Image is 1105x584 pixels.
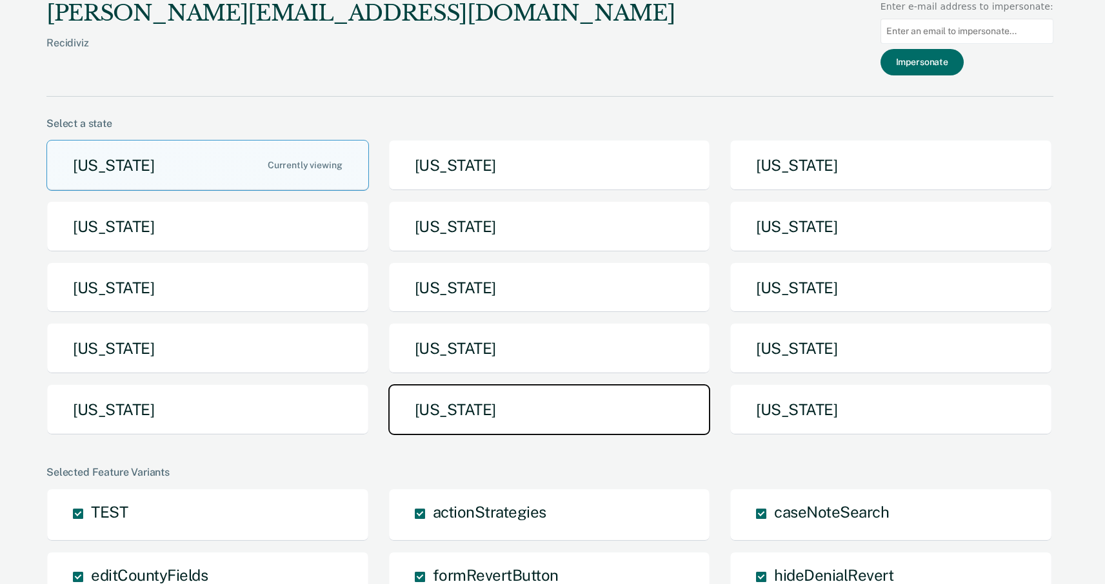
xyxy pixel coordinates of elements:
input: Enter an email to impersonate... [881,19,1053,44]
div: Selected Feature Variants [46,466,1053,478]
button: [US_STATE] [388,140,711,191]
button: [US_STATE] [46,140,369,191]
button: [US_STATE] [388,201,711,252]
button: [US_STATE] [46,201,369,252]
button: [US_STATE] [388,262,711,313]
div: Recidiviz [46,37,675,70]
button: [US_STATE] [730,140,1052,191]
span: actionStrategies [433,503,546,521]
button: [US_STATE] [730,323,1052,374]
div: Select a state [46,117,1053,130]
button: [US_STATE] [730,384,1052,435]
button: [US_STATE] [388,323,711,374]
span: editCountyFields [91,566,208,584]
span: caseNoteSearch [774,503,889,521]
span: hideDenialRevert [774,566,893,584]
span: formRevertButton [433,566,559,584]
button: [US_STATE] [388,384,711,435]
span: TEST [91,503,128,521]
button: [US_STATE] [730,201,1052,252]
button: [US_STATE] [730,262,1052,313]
button: [US_STATE] [46,384,369,435]
button: [US_STATE] [46,323,369,374]
button: Impersonate [881,49,964,75]
button: [US_STATE] [46,262,369,313]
